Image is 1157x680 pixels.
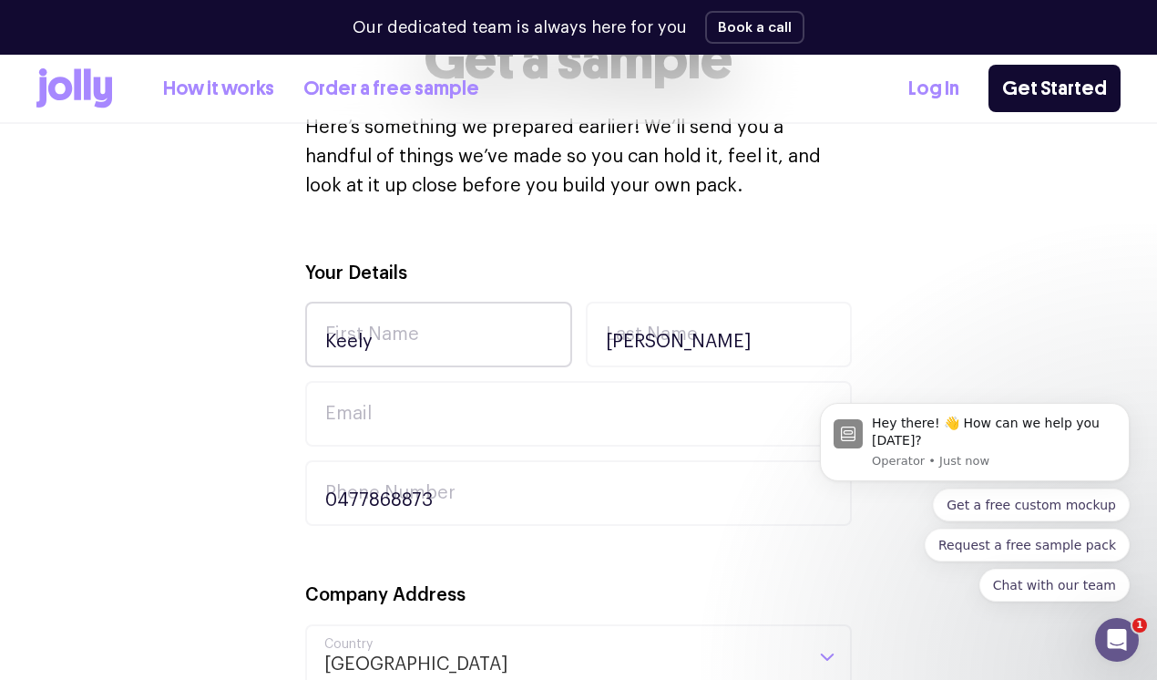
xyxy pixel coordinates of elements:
label: Company Address [305,582,466,609]
iframe: Intercom live chat [1095,618,1139,662]
a: Log In [908,74,959,104]
p: Our dedicated team is always here for you [353,15,687,40]
label: Your Details [305,261,407,287]
p: Here’s something we prepared earlier! We’ll send you a handful of things we’ve made so you can ho... [305,113,852,201]
a: How it works [163,74,274,104]
button: Book a call [705,11,804,44]
span: 1 [1132,618,1147,633]
a: Order a free sample [303,74,479,104]
iframe: Intercom notifications message [793,263,1157,631]
a: Get Started [988,65,1121,112]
